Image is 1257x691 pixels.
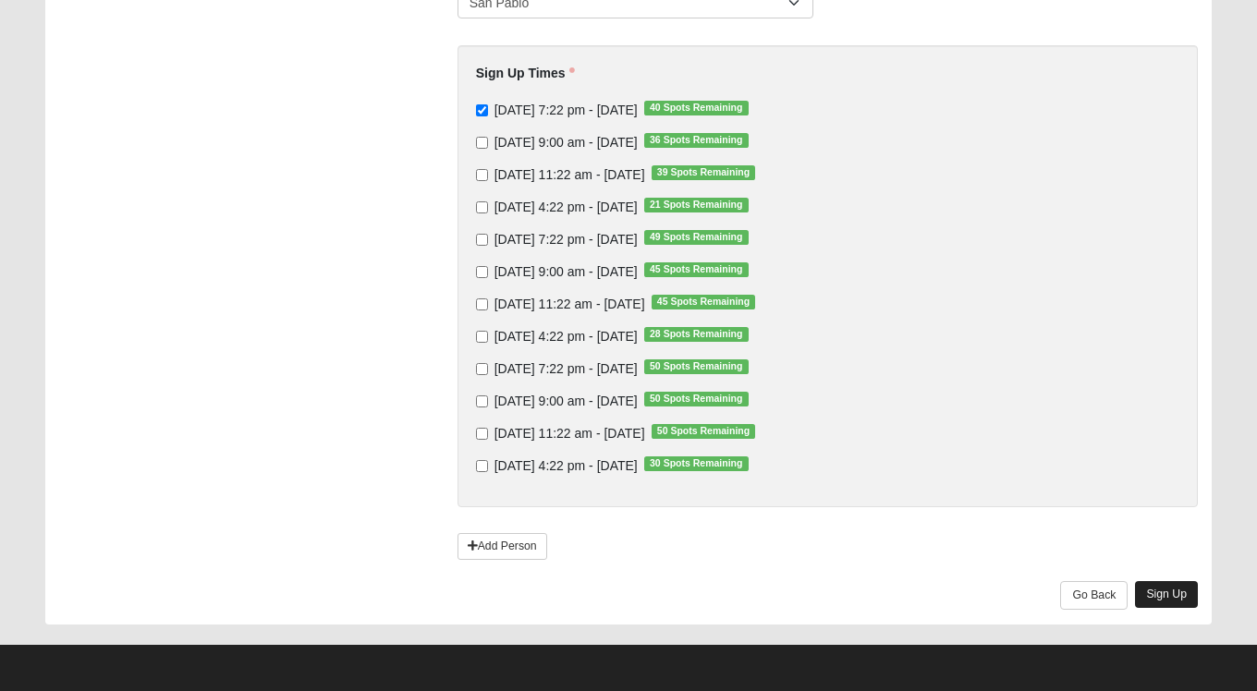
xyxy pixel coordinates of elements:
input: [DATE] 4:22 pm - [DATE]30 Spots Remaining [476,460,488,472]
span: 50 Spots Remaining [652,424,756,439]
input: [DATE] 9:00 am - [DATE]36 Spots Remaining [476,137,488,149]
span: [DATE] 4:22 pm - [DATE] [494,200,638,214]
input: [DATE] 4:22 pm - [DATE]21 Spots Remaining [476,201,488,213]
span: [DATE] 9:00 am - [DATE] [494,394,638,408]
span: 40 Spots Remaining [644,101,749,115]
span: 39 Spots Remaining [652,165,756,180]
span: [DATE] 4:22 pm - [DATE] [494,329,638,344]
input: [DATE] 11:22 am - [DATE]39 Spots Remaining [476,169,488,181]
label: Sign Up Times [476,64,575,82]
input: [DATE] 7:22 pm - [DATE]50 Spots Remaining [476,363,488,375]
input: [DATE] 11:22 am - [DATE]45 Spots Remaining [476,298,488,310]
span: [DATE] 4:22 pm - [DATE] [494,458,638,473]
span: [DATE] 11:22 am - [DATE] [494,297,645,311]
span: [DATE] 7:22 pm - [DATE] [494,232,638,247]
span: [DATE] 11:22 am - [DATE] [494,167,645,182]
a: Sign Up [1135,581,1198,608]
span: 50 Spots Remaining [644,392,749,406]
span: 49 Spots Remaining [644,230,749,245]
span: [DATE] 9:00 am - [DATE] [494,135,638,150]
span: 45 Spots Remaining [652,295,756,309]
span: [DATE] 7:22 pm - [DATE] [494,103,638,117]
input: [DATE] 4:22 pm - [DATE]28 Spots Remaining [476,331,488,343]
span: 36 Spots Remaining [644,133,749,148]
span: [DATE] 7:22 pm - [DATE] [494,361,638,376]
input: [DATE] 9:00 am - [DATE]45 Spots Remaining [476,266,488,278]
a: Go Back [1060,581,1128,610]
input: [DATE] 7:22 pm - [DATE]40 Spots Remaining [476,104,488,116]
input: [DATE] 7:22 pm - [DATE]49 Spots Remaining [476,234,488,246]
span: 28 Spots Remaining [644,327,749,342]
span: [DATE] 9:00 am - [DATE] [494,264,638,279]
span: 30 Spots Remaining [644,456,749,471]
span: 21 Spots Remaining [644,198,749,212]
a: Add Person [458,533,547,560]
span: 45 Spots Remaining [644,262,749,277]
input: [DATE] 11:22 am - [DATE]50 Spots Remaining [476,428,488,440]
span: 50 Spots Remaining [644,359,749,374]
span: [DATE] 11:22 am - [DATE] [494,426,645,441]
input: [DATE] 9:00 am - [DATE]50 Spots Remaining [476,395,488,407]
